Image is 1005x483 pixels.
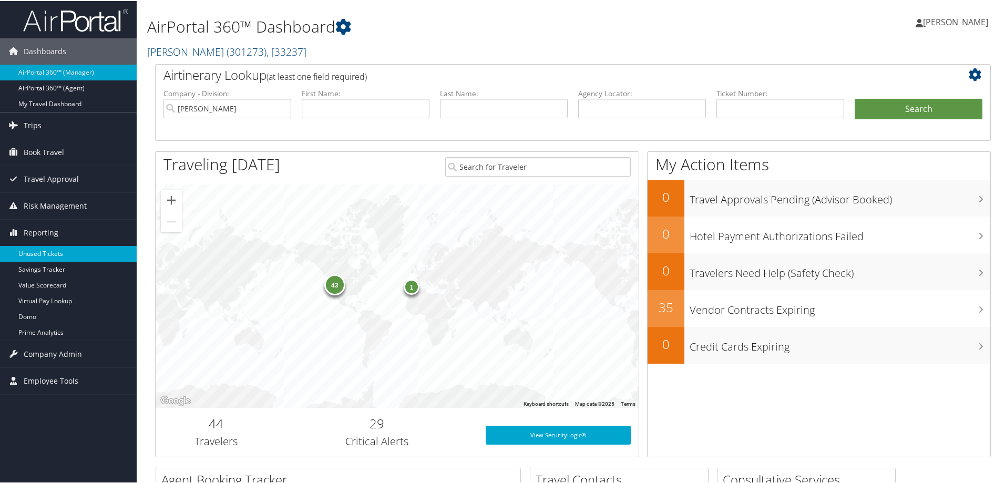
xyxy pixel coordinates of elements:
h3: Travelers Need Help (Safety Check) [690,260,990,280]
h3: Critical Alerts [284,433,470,448]
img: airportal-logo.png [23,7,128,32]
h3: Travelers [163,433,269,448]
img: Google [158,393,193,407]
span: (at least one field required) [266,70,367,81]
a: View SecurityLogic® [486,425,631,444]
a: Terms (opens in new tab) [621,400,635,406]
h1: AirPortal 360™ Dashboard [147,15,715,37]
span: Dashboards [24,37,66,64]
span: , [ 33237 ] [266,44,306,58]
h3: Credit Cards Expiring [690,333,990,353]
h3: Hotel Payment Authorizations Failed [690,223,990,243]
label: Company - Division: [163,87,291,98]
h2: 29 [284,414,470,431]
h2: 0 [648,261,684,279]
span: Travel Approval [24,165,79,191]
span: Trips [24,111,42,138]
a: [PERSON_NAME] [916,5,999,37]
input: Search for Traveler [445,156,631,176]
a: [PERSON_NAME] [147,44,306,58]
button: Search [855,98,982,119]
a: 35Vendor Contracts Expiring [648,289,990,326]
h2: 0 [648,187,684,205]
span: Employee Tools [24,367,78,393]
h3: Vendor Contracts Expiring [690,296,990,316]
h2: 0 [648,334,684,352]
span: Book Travel [24,138,64,165]
h2: Airtinerary Lookup [163,65,913,83]
a: Open this area in Google Maps (opens a new window) [158,393,193,407]
label: Last Name: [440,87,568,98]
span: Company Admin [24,340,82,366]
span: Risk Management [24,192,87,218]
button: Keyboard shortcuts [524,399,569,407]
h2: 0 [648,224,684,242]
h2: 44 [163,414,269,431]
div: 1 [404,278,419,294]
a: 0Travelers Need Help (Safety Check) [648,252,990,289]
label: Agency Locator: [578,87,706,98]
h3: Travel Approvals Pending (Advisor Booked) [690,186,990,206]
span: ( 301273 ) [227,44,266,58]
a: 0Travel Approvals Pending (Advisor Booked) [648,179,990,215]
div: 43 [324,273,345,294]
label: First Name: [302,87,429,98]
span: [PERSON_NAME] [923,15,988,27]
a: 0Credit Cards Expiring [648,326,990,363]
h1: My Action Items [648,152,990,174]
label: Ticket Number: [716,87,844,98]
span: Map data ©2025 [575,400,614,406]
a: 0Hotel Payment Authorizations Failed [648,215,990,252]
span: Reporting [24,219,58,245]
h2: 35 [648,297,684,315]
button: Zoom out [161,210,182,231]
button: Zoom in [161,189,182,210]
h1: Traveling [DATE] [163,152,280,174]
